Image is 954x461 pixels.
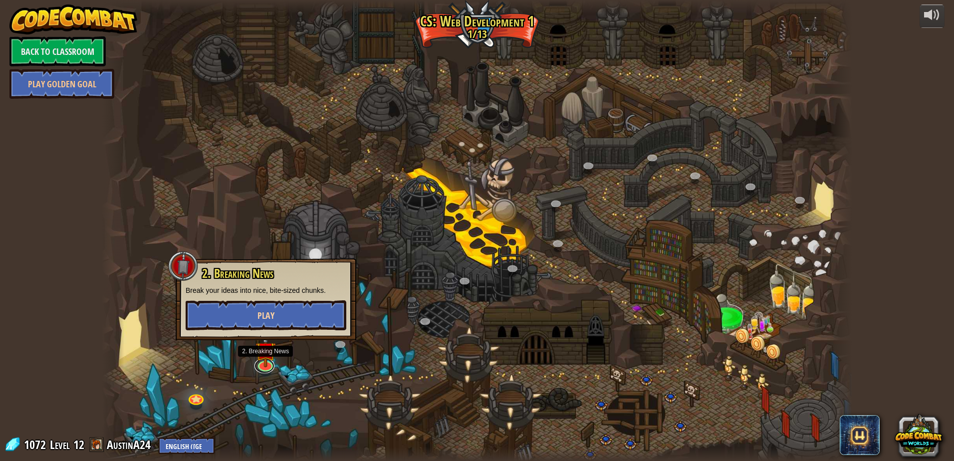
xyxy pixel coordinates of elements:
p: Break your ideas into nice, bite-sized chunks. [186,285,346,295]
a: Play Golden Goal [9,69,114,99]
span: 1072 [24,437,49,453]
span: 12 [73,437,84,453]
a: Back to Classroom [9,36,106,66]
button: Adjust volume [920,4,945,28]
span: Level [50,437,70,453]
span: 2. Breaking News [202,265,273,282]
a: AustinA24 [107,437,154,453]
button: Play [186,300,346,330]
img: CodeCombat - Learn how to code by playing a game [9,4,137,34]
img: level-banner-unstarted.png [255,332,276,367]
span: Play [257,309,274,322]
